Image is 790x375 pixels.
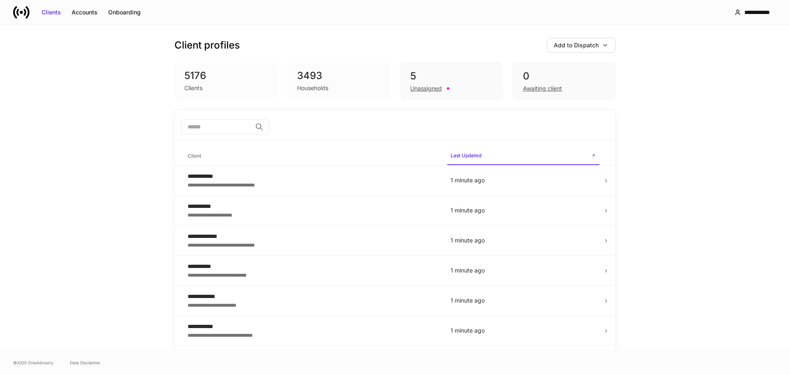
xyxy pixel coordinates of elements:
button: Accounts [66,6,103,19]
div: Accounts [72,8,98,16]
div: Clients [184,84,202,92]
p: 1 minute ago [451,266,596,275]
span: Last Updated [447,147,599,165]
p: 1 minute ago [451,326,596,335]
a: Data Disclaimer [70,359,100,366]
button: Add to Dispatch [547,38,616,53]
div: Awaiting client [523,84,562,93]
button: Clients [36,6,66,19]
h6: Last Updated [451,151,481,159]
div: 3493 [297,69,380,82]
div: Onboarding [108,8,141,16]
p: 1 minute ago [451,206,596,214]
div: 5Unassigned [400,63,503,100]
div: 5176 [184,69,267,82]
h3: Client profiles [174,39,240,52]
div: Add to Dispatch [554,41,599,49]
div: Unassigned [410,84,442,93]
span: Client [184,148,441,165]
div: Households [297,84,328,92]
div: Clients [42,8,61,16]
h6: Client [188,152,201,160]
p: 1 minute ago [451,296,596,305]
div: 5 [410,70,493,83]
p: 1 minute ago [451,176,596,184]
button: Onboarding [103,6,146,19]
div: 0Awaiting client [513,63,616,100]
p: 1 minute ago [451,236,596,245]
span: © 2025 OneAdvisory [13,359,53,366]
div: 0 [523,70,605,83]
